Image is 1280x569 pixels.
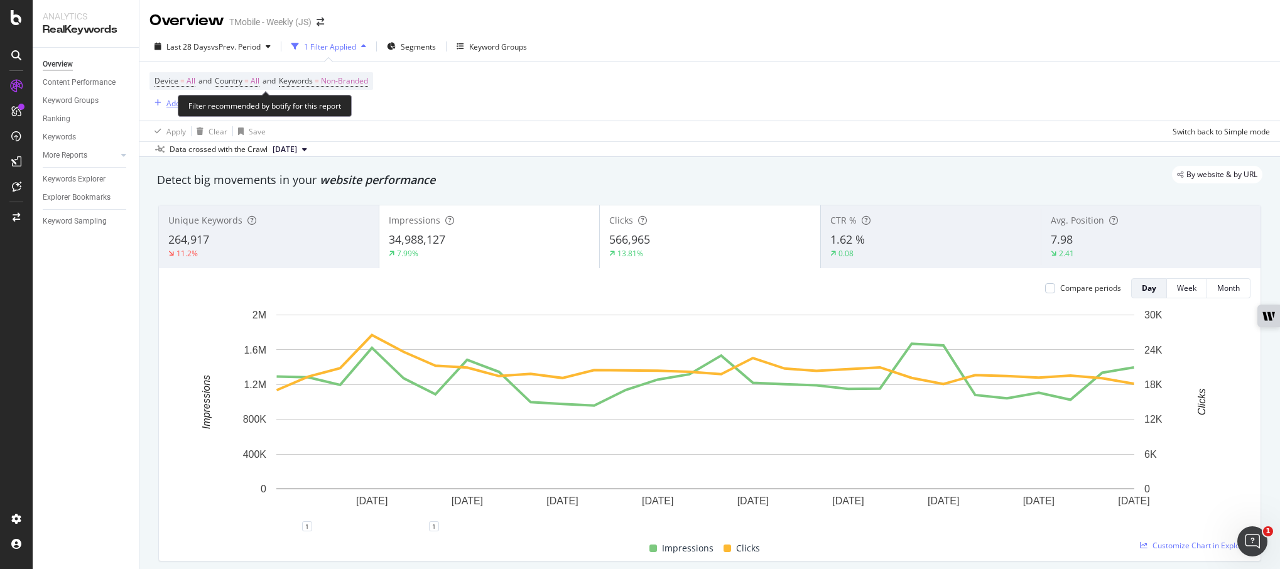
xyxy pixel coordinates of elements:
[268,142,312,157] button: [DATE]
[1168,121,1270,141] button: Switch back to Simple mode
[176,248,198,259] div: 11.2%
[43,58,130,71] a: Overview
[317,18,324,26] div: arrow-right-arrow-left
[43,149,117,162] a: More Reports
[43,76,116,89] div: Content Performance
[389,214,440,226] span: Impressions
[1131,278,1167,298] button: Day
[209,126,227,137] div: Clear
[229,16,312,28] div: TMobile - Weekly (JS)
[452,496,483,506] text: [DATE]
[736,541,760,556] span: Clicks
[43,215,130,228] a: Keyword Sampling
[1051,214,1104,226] span: Avg. Position
[166,41,211,52] span: Last 28 Days
[233,121,266,141] button: Save
[192,121,227,141] button: Clear
[244,379,266,390] text: 1.2M
[389,232,445,247] span: 34,988,127
[1144,344,1163,355] text: 24K
[149,10,224,31] div: Overview
[201,375,212,429] text: Impressions
[198,75,212,86] span: and
[546,496,578,506] text: [DATE]
[43,191,130,204] a: Explorer Bookmarks
[249,126,266,137] div: Save
[149,95,200,111] button: Add Filter
[243,414,267,425] text: 800K
[187,72,195,90] span: All
[1237,526,1267,556] iframe: Intercom live chat
[830,214,857,226] span: CTR %
[168,214,242,226] span: Unique Keywords
[401,41,436,52] span: Segments
[1144,379,1163,390] text: 18K
[252,310,266,320] text: 2M
[382,36,441,57] button: Segments
[642,496,673,506] text: [DATE]
[832,496,864,506] text: [DATE]
[617,248,643,259] div: 13.81%
[1142,283,1156,293] div: Day
[168,232,209,247] span: 264,917
[170,144,268,155] div: Data crossed with the Crawl
[1144,414,1163,425] text: 12K
[1263,526,1273,536] span: 1
[609,232,650,247] span: 566,965
[315,75,319,86] span: =
[166,98,200,109] div: Add Filter
[356,496,388,506] text: [DATE]
[243,449,267,460] text: 400K
[609,214,633,226] span: Clicks
[1144,484,1150,494] text: 0
[1167,278,1207,298] button: Week
[215,75,242,86] span: Country
[43,215,107,228] div: Keyword Sampling
[286,36,371,57] button: 1 Filter Applied
[469,41,527,52] div: Keyword Groups
[43,23,129,37] div: RealKeywords
[1217,283,1240,293] div: Month
[397,248,418,259] div: 7.99%
[178,95,352,117] div: Filter recommended by botify for this report
[1023,496,1055,506] text: [DATE]
[830,232,865,247] span: 1.62 %
[43,191,111,204] div: Explorer Bookmarks
[737,496,769,506] text: [DATE]
[1196,389,1207,416] text: Clicks
[1144,449,1157,460] text: 6K
[273,144,297,155] span: 2025 Oct. 3rd
[43,149,87,162] div: More Reports
[1173,126,1270,137] div: Switch back to Simple mode
[43,173,130,186] a: Keywords Explorer
[302,521,312,531] div: 1
[180,75,185,86] span: =
[261,484,266,494] text: 0
[43,76,130,89] a: Content Performance
[279,75,313,86] span: Keywords
[1172,166,1262,183] div: legacy label
[244,344,266,355] text: 1.6M
[211,41,261,52] span: vs Prev. Period
[1140,540,1250,551] a: Customize Chart in Explorer
[149,36,276,57] button: Last 28 DaysvsPrev. Period
[149,121,186,141] button: Apply
[429,521,439,531] div: 1
[662,541,713,556] span: Impressions
[251,72,259,90] span: All
[244,75,249,86] span: =
[1060,283,1121,293] div: Compare periods
[155,75,178,86] span: Device
[1207,278,1250,298] button: Month
[43,112,130,126] a: Ranking
[452,36,532,57] button: Keyword Groups
[838,248,854,259] div: 0.08
[1118,496,1149,506] text: [DATE]
[1144,310,1163,320] text: 30K
[43,94,99,107] div: Keyword Groups
[43,173,106,186] div: Keywords Explorer
[263,75,276,86] span: and
[169,308,1241,526] svg: A chart.
[1059,248,1074,259] div: 2.41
